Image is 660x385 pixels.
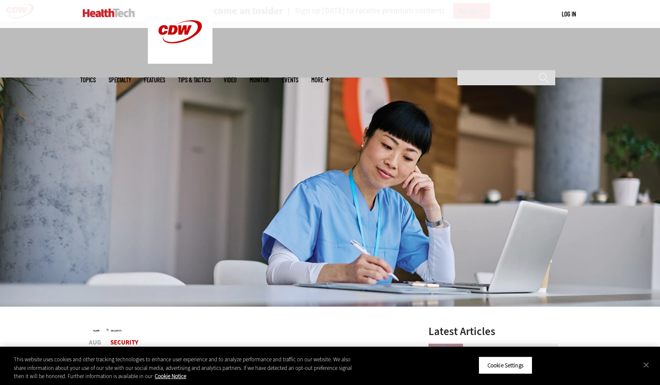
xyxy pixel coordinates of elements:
[250,77,269,83] a: MonITor
[93,326,406,333] div: »
[155,373,186,380] a: More information about your privacy
[109,77,131,83] span: Specialty
[562,9,576,19] div: User menu
[110,338,138,347] a: Security
[148,57,213,66] a: CDW
[311,77,329,83] span: More
[637,355,656,374] button: Close
[429,326,558,337] h3: Latest Articles
[178,77,211,83] a: Tips & Tactics
[93,329,100,332] a: Home
[282,77,298,83] a: Events
[429,344,467,351] a: ambulance driving down country road at sunset
[429,344,463,378] img: ambulance driving down country road at sunset
[224,77,237,83] a: Video
[562,10,576,18] a: Log in
[144,77,165,83] a: Features
[80,77,96,83] span: Topics
[479,356,532,374] button: Cookie Settings
[14,355,363,381] div: This website uses cookies and other tracking technologies to enhance user experience and to analy...
[83,9,135,17] img: Home
[89,339,101,346] span: Aug
[111,329,122,332] a: Security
